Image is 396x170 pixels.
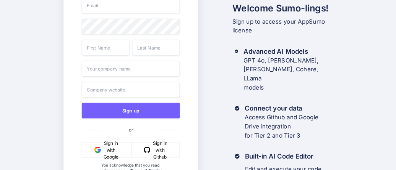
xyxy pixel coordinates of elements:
[102,122,159,138] span: or
[81,40,129,56] input: First Name
[94,147,101,153] img: google
[245,113,333,140] p: Access Github and Google Drive integration for Tier 2 and Tier 3
[132,40,180,56] input: Last Name
[243,47,333,56] h3: Advanced AI Models
[144,147,150,153] img: github
[131,142,180,158] button: Sign in with Github
[243,56,333,92] p: GPT 4o, [PERSON_NAME], [PERSON_NAME], Cohere, LLama models
[81,142,131,158] button: Sign in with Google
[245,104,333,113] h3: Connect your data
[81,103,180,119] button: Sign up
[232,17,333,35] p: Sign up to access your AppSumo license
[232,2,333,15] h2: Welcome Sumo-lings!
[245,152,333,161] h3: Built-in AI Code Editor
[81,82,180,98] input: Company website
[81,61,180,77] input: Your company name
